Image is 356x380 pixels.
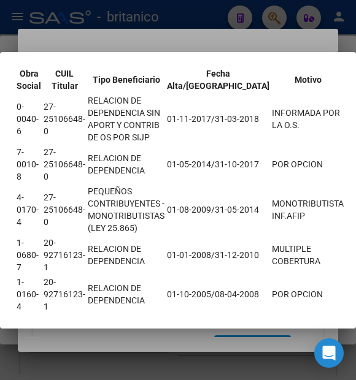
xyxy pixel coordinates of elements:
td: RELACION DE DEPENDENCIA SIN APORT Y CONTRIB DE OS POR SIJP [87,94,165,144]
td: 7-0010-8 [16,145,42,183]
td: MONOTRIBUTISTA INF.AFIP [271,184,344,235]
th: Tipo Beneficiario [87,67,165,93]
td: 01-05-2014/31-10-2017 [166,145,270,183]
td: MULTIPLE COBERTURA [271,236,344,274]
td: RELACION DE DEPENDENCIA [87,145,165,183]
td: 1-0680-7 [16,236,42,274]
td: 27-25106648-0 [43,145,86,183]
td: 4-0170-4 [16,184,42,235]
div: Open Intercom Messenger [314,338,344,368]
td: RELACION DE DEPENDENCIA [87,275,165,313]
th: Motivo [271,67,344,93]
td: POR OPCION [271,275,344,313]
td: 20-92716123-1 [43,236,86,274]
td: 01-10-2005/08-04-2008 [166,275,270,313]
td: 01-08-2009/31-05-2014 [166,184,270,235]
td: 20-92716123-1 [43,275,86,313]
td: 27-25106648-0 [43,184,86,235]
td: 27-25106648-0 [43,94,86,144]
td: PEQUEÑOS CONTRIBUYENTES - MONOTRIBUTISTAS (LEY 25.865) [87,184,165,235]
td: INFORMADA POR LA O.S. [271,94,344,144]
td: 01-11-2017/31-03-2018 [166,94,270,144]
th: Obra Social [16,67,42,93]
td: 1-0160-4 [16,275,42,313]
td: POR OPCION [271,145,344,183]
td: 0-0040-6 [16,94,42,144]
td: 01-01-2008/31-12-2010 [166,236,270,274]
th: Fecha Alta/[GEOGRAPHIC_DATA] [166,67,270,93]
th: CUIL Titular [43,67,86,93]
td: RELACION DE DEPENDENCIA [87,236,165,274]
